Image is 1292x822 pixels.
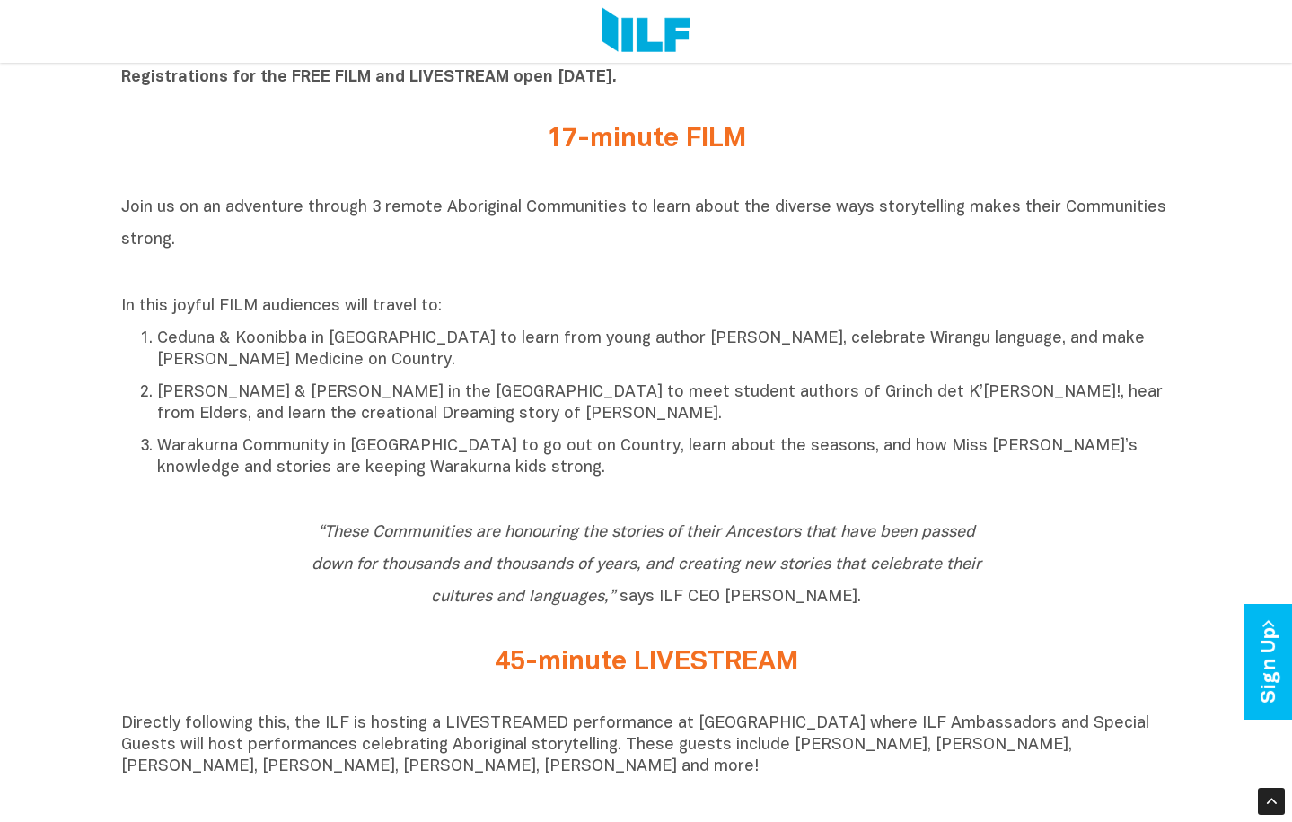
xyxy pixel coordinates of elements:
[312,525,981,605] i: “These Communities are honouring the stories of their Ancestors that have been passed down for th...
[310,648,983,678] h2: 45-minute LIVESTREAM
[1258,788,1285,815] div: Scroll Back to Top
[121,296,1172,318] p: In this joyful FILM audiences will travel to:
[310,125,983,154] h2: 17-minute FILM
[121,713,1172,778] p: Directly following this, the ILF is hosting a LIVESTREAMED performance at [GEOGRAPHIC_DATA] where...
[121,200,1166,248] span: Join us on an adventure through 3 remote Aboriginal Communities to learn about the diverse ways s...
[121,70,617,85] b: Registrations for the FREE FILM and LIVESTREAM open [DATE].
[157,382,1172,425] p: [PERSON_NAME] & [PERSON_NAME] in the [GEOGRAPHIC_DATA] to meet student authors of Grinch det K’[P...
[157,328,1172,372] p: Ceduna & Koonibba in [GEOGRAPHIC_DATA] to learn from young author [PERSON_NAME], celebrate Wirang...
[312,525,981,605] span: says ILF CEO [PERSON_NAME].
[602,7,690,56] img: Logo
[157,436,1172,479] p: Warakurna Community in [GEOGRAPHIC_DATA] to go out on Country, learn about the seasons, and how M...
